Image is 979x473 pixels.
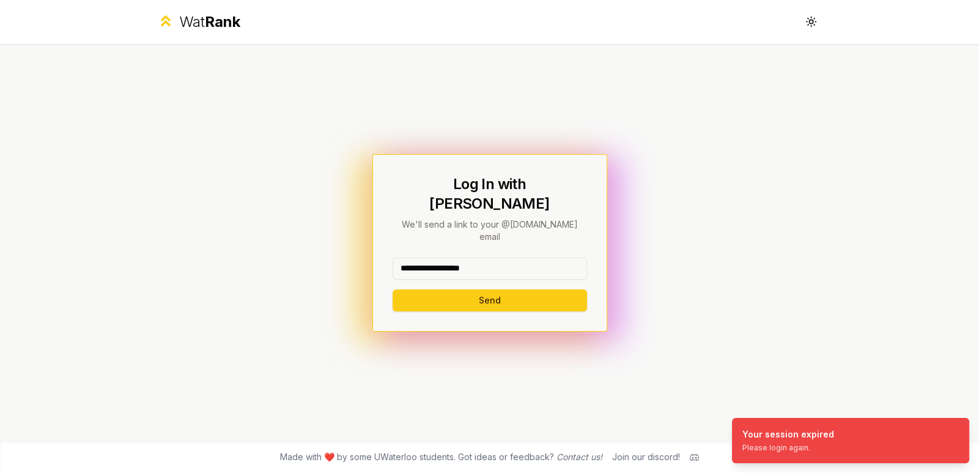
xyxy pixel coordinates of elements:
a: WatRank [157,12,241,32]
div: Please login again. [742,443,834,453]
div: Your session expired [742,428,834,441]
button: Send [393,289,587,311]
a: Contact us! [556,452,602,462]
span: Made with ❤️ by some UWaterloo students. Got ideas or feedback? [280,451,602,463]
span: Rank [205,13,240,31]
div: Join our discord! [612,451,680,463]
p: We'll send a link to your @[DOMAIN_NAME] email [393,218,587,243]
div: Wat [179,12,240,32]
h1: Log In with [PERSON_NAME] [393,174,587,214]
